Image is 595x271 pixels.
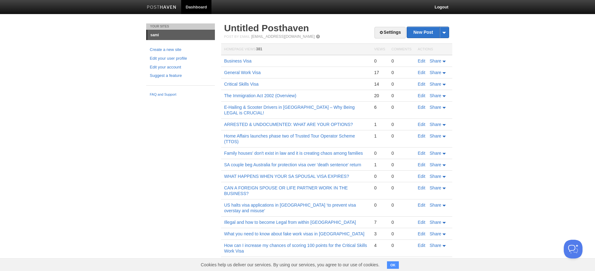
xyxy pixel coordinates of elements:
[195,258,386,271] span: Cookies help us deliver our services. By using our services, you agree to our use of cookies.
[418,162,425,167] a: Edit
[391,133,411,139] div: 0
[418,151,425,156] a: Edit
[430,243,441,248] span: Share
[224,231,364,236] a: What you need to know about fake work visas in [GEOGRAPHIC_DATA]
[430,133,441,138] span: Share
[430,58,441,63] span: Share
[371,44,388,55] th: Views
[224,220,356,225] a: Illegal and how to become Legal from within [GEOGRAPHIC_DATA]
[391,219,411,225] div: 0
[391,185,411,191] div: 0
[224,93,296,98] a: The Immigration Act 2002 (Overview)
[391,70,411,75] div: 0
[374,202,385,208] div: 0
[224,82,259,87] a: Critical Skills Visa
[147,5,176,10] img: Posthaven-bar
[430,93,441,98] span: Share
[387,261,399,269] button: OK
[150,47,211,53] a: Create a new site
[224,105,355,115] a: E-Hailing & Scooter Drivers in [GEOGRAPHIC_DATA] – Why Being LEGAL is CRUCIAL!
[430,82,441,87] span: Share
[221,44,371,55] th: Homepage Views
[418,174,425,179] a: Edit
[224,151,363,156] a: Family houses' don't exist in law and it is creating chaos among families
[391,104,411,110] div: 0
[224,35,250,38] span: Post by Email
[224,133,355,144] a: Home Affairs launches phase two of Trusted Tour Operator Scheme (TTOS)
[415,44,452,55] th: Actions
[374,133,385,139] div: 1
[224,162,361,167] a: SA couple beg Australia for protection visa over 'death sentence' return
[418,243,425,248] a: Edit
[418,122,425,127] a: Edit
[418,220,425,225] a: Edit
[430,185,441,190] span: Share
[146,23,215,30] li: Your Sites
[391,202,411,208] div: 0
[251,34,315,39] a: [EMAIL_ADDRESS][DOMAIN_NAME]
[418,185,425,190] a: Edit
[374,122,385,127] div: 1
[418,133,425,138] a: Edit
[374,173,385,179] div: 0
[418,93,425,98] a: Edit
[374,231,385,237] div: 3
[374,93,385,98] div: 20
[391,231,411,237] div: 0
[391,58,411,64] div: 0
[374,150,385,156] div: 0
[430,174,441,179] span: Share
[150,64,211,71] a: Edit your account
[150,92,211,98] a: FAQ and Support
[224,122,353,127] a: ARRESTED & UNDOCUMENTED: WHAT ARE YOUR OPTIONS?
[391,150,411,156] div: 0
[430,151,441,156] span: Share
[388,44,414,55] th: Comments
[418,82,425,87] a: Edit
[150,73,211,79] a: Suggest a feature
[391,243,411,248] div: 0
[147,30,215,40] a: sami
[374,219,385,225] div: 7
[374,162,385,168] div: 1
[224,185,348,196] a: CAN A FOREIGN SPOUSE OR LIFE PARTNER WORK IN THE BUSINESS?
[391,122,411,127] div: 0
[391,81,411,87] div: 0
[374,58,385,64] div: 0
[150,55,211,62] a: Edit your user profile
[374,243,385,248] div: 4
[430,220,441,225] span: Share
[374,70,385,75] div: 17
[391,93,411,98] div: 0
[224,174,349,179] a: WHAT HAPPENS WHEN YOUR SA SPOUSAL VISA EXPIRES?
[391,173,411,179] div: 0
[430,203,441,208] span: Share
[430,105,441,110] span: Share
[407,27,449,38] a: New Post
[224,70,261,75] a: General Work Visa
[374,185,385,191] div: 0
[418,58,425,63] a: Edit
[418,105,425,110] a: Edit
[224,58,252,63] a: Business Visa
[374,27,405,38] a: Settings
[224,243,367,253] a: How can I increase my chances of scoring 100 points for the Critical Skills Work Visa
[224,23,309,33] a: Untitled Posthaven
[391,162,411,168] div: 0
[564,240,583,258] iframe: Help Scout Beacon - Open
[430,162,441,167] span: Share
[430,231,441,236] span: Share
[430,70,441,75] span: Share
[374,104,385,110] div: 6
[256,47,262,51] span: 381
[418,231,425,236] a: Edit
[418,70,425,75] a: Edit
[430,122,441,127] span: Share
[224,203,356,213] a: US halts visa applications in [GEOGRAPHIC_DATA] ‘to prevent visa overstay and misuse'
[374,81,385,87] div: 14
[418,203,425,208] a: Edit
